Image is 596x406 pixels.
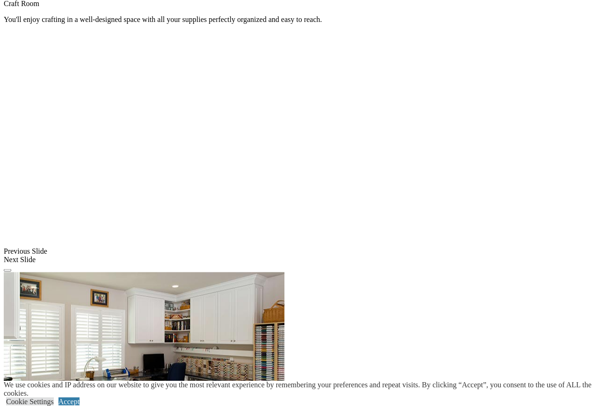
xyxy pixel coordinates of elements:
a: Accept [58,398,80,406]
p: You'll enjoy crafting in a well-designed space with all your supplies perfectly organized and eas... [4,15,592,24]
div: We use cookies and IP address on our website to give you the most relevant experience by remember... [4,381,596,398]
div: Next Slide [4,256,592,264]
button: Click here to pause slide show [4,269,11,272]
a: Cookie Settings [6,398,54,406]
div: Previous Slide [4,247,592,256]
